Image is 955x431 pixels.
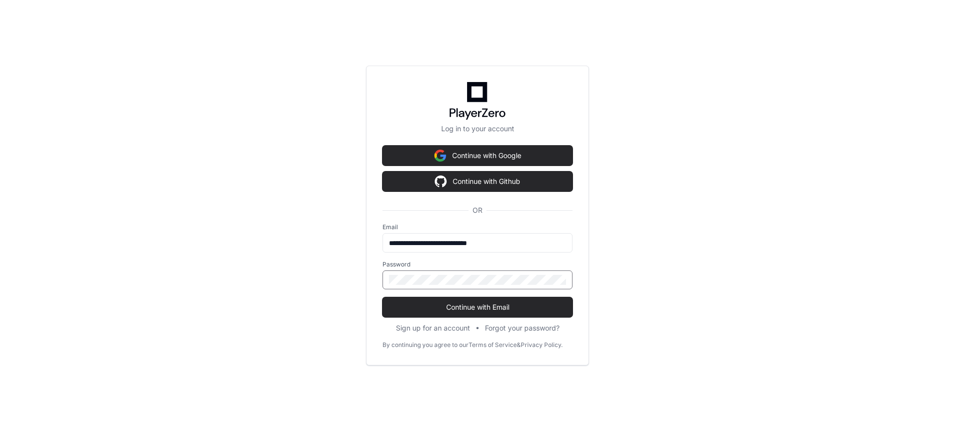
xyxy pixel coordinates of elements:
[382,302,573,312] span: Continue with Email
[396,323,470,333] button: Sign up for an account
[382,223,573,231] label: Email
[521,341,563,349] a: Privacy Policy.
[382,297,573,317] button: Continue with Email
[469,205,486,215] span: OR
[382,172,573,191] button: Continue with Github
[382,124,573,134] p: Log in to your account
[469,341,517,349] a: Terms of Service
[485,323,560,333] button: Forgot your password?
[517,341,521,349] div: &
[382,341,469,349] div: By continuing you agree to our
[382,260,573,268] label: Password
[435,172,447,191] img: Sign in with google
[434,146,446,166] img: Sign in with google
[382,146,573,166] button: Continue with Google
